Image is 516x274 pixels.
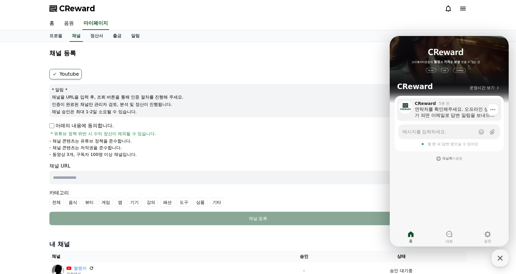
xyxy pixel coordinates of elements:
[160,198,174,207] label: 패션
[45,30,67,42] a: 프로필
[390,268,412,274] p: 승인 대기중
[49,251,272,262] th: 채널
[99,198,113,207] label: 게임
[49,122,114,129] p: 아래의 내용에 동의합니다.
[52,109,464,115] p: 채널 승인은 최대 1-2일 소요될 수 있습니다.
[85,30,108,42] a: 정산서
[74,265,87,272] a: 짤랭커
[144,198,158,207] label: 강의
[59,4,95,13] span: CReward
[62,215,454,222] div: 채널 등록
[70,30,83,42] a: 채널
[47,45,469,62] button: 채널 등록
[127,198,142,207] label: 기기
[336,251,467,262] th: 상태
[49,69,82,79] label: Youtube
[49,138,132,144] p: - 채널 콘텐츠는 유튜브 정책을 준수합니다.
[108,30,126,42] a: 출금
[59,17,79,30] a: 음원
[126,30,145,42] a: 알림
[49,162,467,184] div: 채널 URL
[49,198,63,207] label: 전체
[193,198,207,207] label: 상품
[49,50,76,56] h4: 채널 등록
[52,101,464,107] p: 인증이 완료된 채널만 관리자 검토, 분석 및 정산이 진행됩니다.
[274,268,333,274] p: -
[82,198,96,207] label: 뷰티
[66,198,80,207] label: 음식
[177,198,191,207] label: 도구
[82,17,109,30] a: 마이페이지
[210,198,224,207] label: 기타
[49,240,467,248] h4: 내 채널
[49,212,467,225] button: 채널 등록
[49,4,95,13] a: CReward
[45,17,59,30] a: 홈
[49,151,137,157] p: - 동영상 3개, 구독자 100명 이상 채널입니다.
[49,189,467,207] div: 카테고리
[49,145,122,151] p: - 채널 콘텐츠는 저작권을 준수합니다.
[115,198,125,207] label: 앱
[272,251,336,262] th: 승인
[52,94,464,100] p: 채널을 URL을 입력 후, 조회 버튼을 통해 인증 절차를 진행해 주세요.
[51,131,156,137] span: * 유튜브 정책 위반 시 수익 정산이 제외될 수 있습니다.
[390,36,509,247] iframe: Channel chat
